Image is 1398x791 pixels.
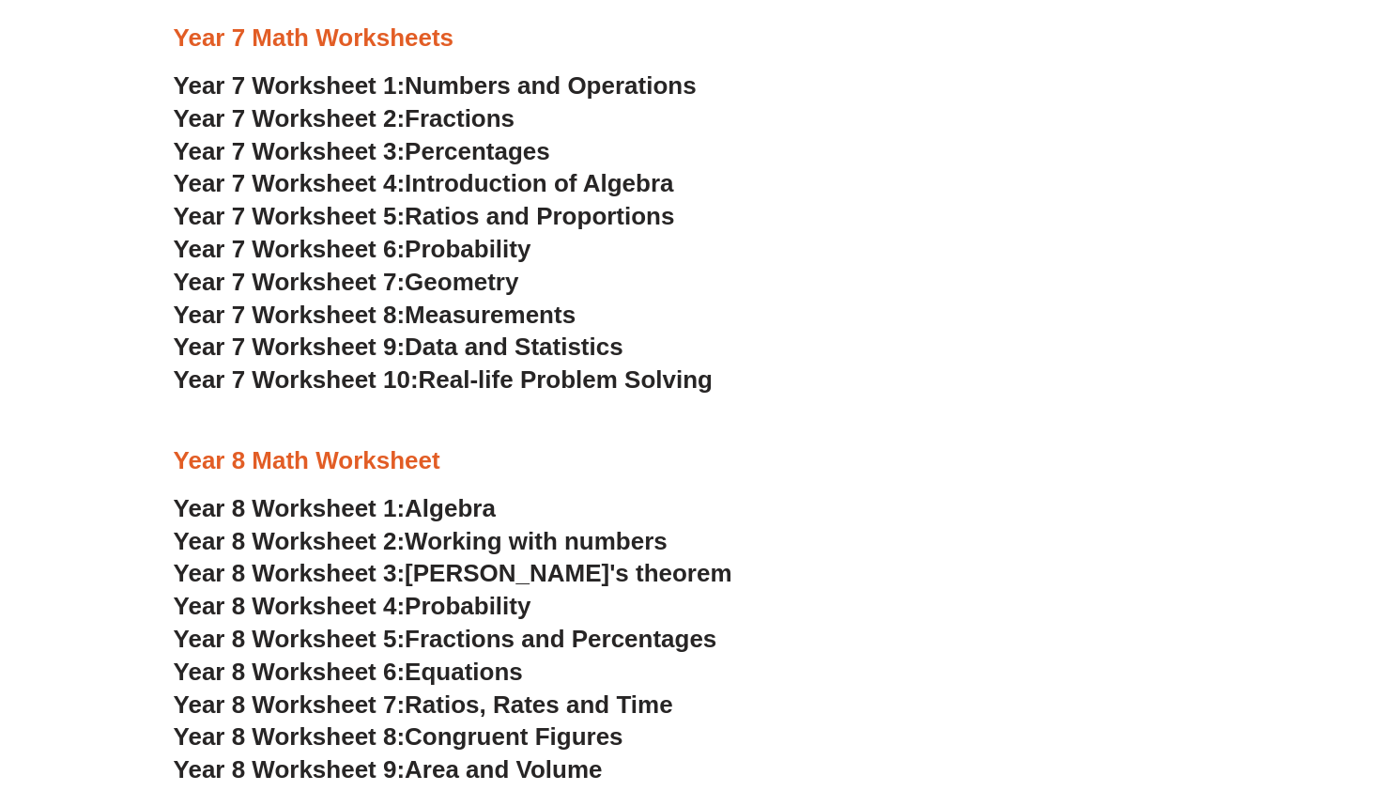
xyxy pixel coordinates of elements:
[174,690,406,719] span: Year 8 Worksheet 7:
[405,592,530,620] span: Probability
[405,690,672,719] span: Ratios, Rates and Time
[174,658,406,686] span: Year 8 Worksheet 6:
[405,755,602,783] span: Area and Volume
[174,202,675,230] a: Year 7 Worksheet 5:Ratios and Proportions
[405,658,523,686] span: Equations
[405,268,518,296] span: Geometry
[174,755,406,783] span: Year 8 Worksheet 9:
[174,365,419,394] span: Year 7 Worksheet 10:
[174,559,406,587] span: Year 8 Worksheet 3:
[174,527,406,555] span: Year 8 Worksheet 2:
[405,333,623,361] span: Data and Statistics
[405,559,731,587] span: [PERSON_NAME]'s theorem
[174,722,406,751] span: Year 8 Worksheet 8:
[174,235,406,263] span: Year 7 Worksheet 6:
[174,658,523,686] a: Year 8 Worksheet 6:Equations
[174,592,406,620] span: Year 8 Worksheet 4:
[405,235,530,263] span: Probability
[174,333,406,361] span: Year 7 Worksheet 9:
[405,527,668,555] span: Working with numbers
[174,494,406,522] span: Year 8 Worksheet 1:
[405,104,515,132] span: Fractions
[174,690,673,719] a: Year 8 Worksheet 7:Ratios, Rates and Time
[174,71,697,100] a: Year 7 Worksheet 1:Numbers and Operations
[174,268,406,296] span: Year 7 Worksheet 7:
[405,301,576,329] span: Measurements
[405,71,696,100] span: Numbers and Operations
[405,625,716,653] span: Fractions and Percentages
[405,202,674,230] span: Ratios and Proportions
[174,625,406,653] span: Year 8 Worksheet 5:
[174,104,406,132] span: Year 7 Worksheet 2:
[174,755,603,783] a: Year 8 Worksheet 9:Area and Volume
[174,559,732,587] a: Year 8 Worksheet 3:[PERSON_NAME]'s theorem
[405,722,622,751] span: Congruent Figures
[174,23,1225,54] h3: Year 7 Math Worksheets
[174,592,531,620] a: Year 8 Worksheet 4:Probability
[174,445,1225,477] h3: Year 8 Math Worksheet
[174,527,668,555] a: Year 8 Worksheet 2:Working with numbers
[174,333,623,361] a: Year 7 Worksheet 9:Data and Statistics
[174,268,519,296] a: Year 7 Worksheet 7:Geometry
[405,137,550,165] span: Percentages
[174,625,717,653] a: Year 8 Worksheet 5:Fractions and Percentages
[174,722,623,751] a: Year 8 Worksheet 8:Congruent Figures
[405,494,496,522] span: Algebra
[174,104,515,132] a: Year 7 Worksheet 2:Fractions
[174,202,406,230] span: Year 7 Worksheet 5:
[174,71,406,100] span: Year 7 Worksheet 1:
[174,235,531,263] a: Year 7 Worksheet 6:Probability
[174,301,406,329] span: Year 7 Worksheet 8:
[174,494,496,522] a: Year 8 Worksheet 1:Algebra
[174,137,550,165] a: Year 7 Worksheet 3:Percentages
[174,169,406,197] span: Year 7 Worksheet 4:
[174,301,576,329] a: Year 7 Worksheet 8:Measurements
[174,169,674,197] a: Year 7 Worksheet 4:Introduction of Algebra
[174,137,406,165] span: Year 7 Worksheet 3:
[418,365,712,394] span: Real-life Problem Solving
[174,365,713,394] a: Year 7 Worksheet 10:Real-life Problem Solving
[405,169,673,197] span: Introduction of Algebra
